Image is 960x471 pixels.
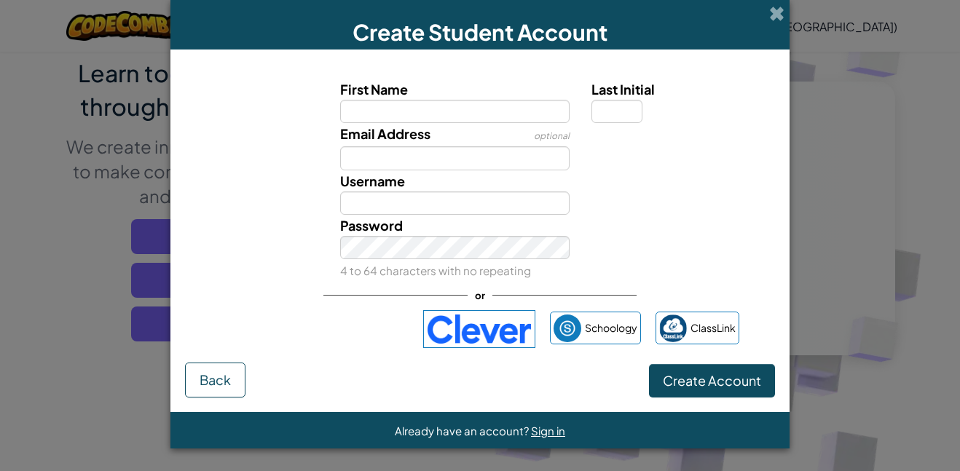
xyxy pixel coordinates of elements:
[395,424,531,438] span: Already have an account?
[691,317,736,339] span: ClassLink
[554,314,581,342] img: schoology.png
[340,264,531,277] small: 4 to 64 characters with no repeating
[659,314,687,342] img: classlink-logo-small.png
[468,285,492,306] span: or
[531,424,565,438] a: Sign in
[214,313,416,345] iframe: Sign in with Google Button
[340,81,408,98] span: First Name
[663,372,761,389] span: Create Account
[185,363,245,397] button: Back
[591,81,655,98] span: Last Initial
[340,217,403,234] span: Password
[340,173,405,189] span: Username
[353,18,607,46] span: Create Student Account
[649,364,775,397] button: Create Account
[423,310,535,348] img: clever-logo-blue.png
[340,125,430,142] span: Email Address
[200,371,231,388] span: Back
[534,130,570,141] span: optional
[585,317,637,339] span: Schoology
